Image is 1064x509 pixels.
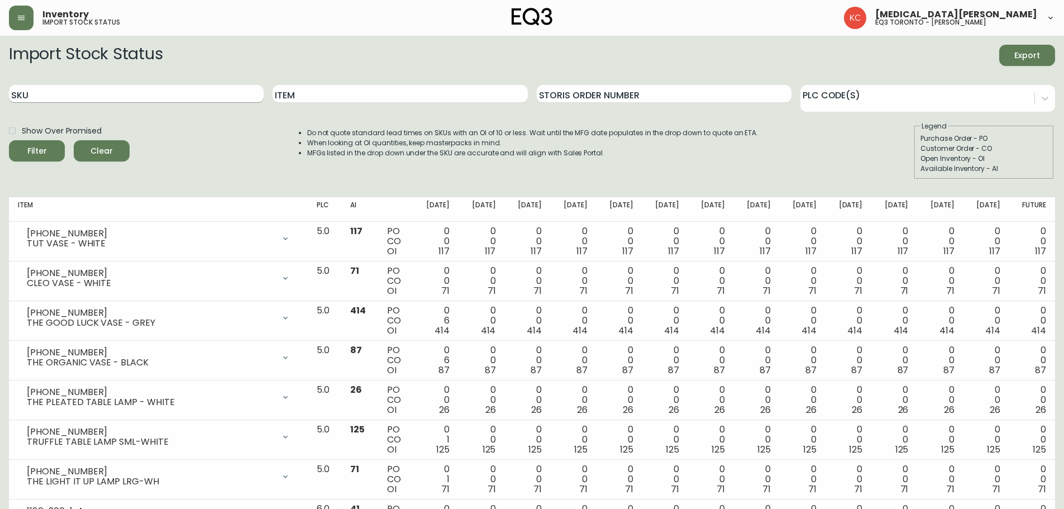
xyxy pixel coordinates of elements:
[944,403,955,416] span: 26
[435,324,450,337] span: 414
[605,464,633,494] div: 0 0
[789,306,817,336] div: 0 0
[605,226,633,256] div: 0 0
[605,425,633,455] div: 0 0
[625,483,633,496] span: 71
[27,467,274,477] div: [PHONE_NUMBER]
[875,19,986,26] h5: eq3 toronto - [PERSON_NAME]
[467,226,495,256] div: 0 0
[972,266,1000,296] div: 0 0
[467,385,495,415] div: 0 0
[308,460,341,500] td: 5.0
[1031,324,1046,337] span: 414
[651,266,679,296] div: 0 0
[697,226,725,256] div: 0 0
[74,140,130,161] button: Clear
[880,464,908,494] div: 0 0
[852,403,862,416] span: 26
[1018,425,1046,455] div: 0 0
[350,304,366,317] span: 414
[939,324,955,337] span: 414
[422,464,450,494] div: 0 1
[844,7,866,29] img: 6487344ffbf0e7f3b216948508909409
[946,483,955,496] span: 71
[756,324,771,337] span: 414
[803,443,817,456] span: 125
[387,345,404,375] div: PO CO
[597,197,642,222] th: [DATE]
[27,348,274,358] div: [PHONE_NUMBER]
[920,134,1048,144] div: Purchase Order - PO
[808,483,817,496] span: 71
[871,197,917,222] th: [DATE]
[513,425,541,455] div: 0 0
[387,464,404,494] div: PO CO
[307,138,758,148] li: When looking at OI quantities, keep masterpacks in mind.
[834,306,862,336] div: 0 0
[762,284,771,297] span: 71
[989,364,1000,377] span: 87
[485,403,496,416] span: 26
[27,358,274,368] div: THE ORGANIC VASE - BLACK
[560,306,588,336] div: 0 0
[1018,385,1046,415] div: 0 0
[651,425,679,455] div: 0 0
[1018,266,1046,296] div: 0 0
[926,345,954,375] div: 0 0
[714,364,725,377] span: 87
[1038,284,1046,297] span: 71
[880,266,908,296] div: 0 0
[697,266,725,296] div: 0 0
[926,306,954,336] div: 0 0
[664,324,679,337] span: 414
[651,306,679,336] div: 0 0
[27,229,274,239] div: [PHONE_NUMBER]
[943,245,955,258] span: 117
[307,148,758,158] li: MFGs listed in the drop down under the SKU are accurate and will align with Sales Portal.
[710,324,725,337] span: 414
[789,345,817,375] div: 0 0
[668,364,679,377] span: 87
[623,403,633,416] span: 26
[972,306,1000,336] div: 0 0
[780,197,826,222] th: [DATE]
[560,345,588,375] div: 0 0
[533,284,542,297] span: 71
[18,306,299,330] div: [PHONE_NUMBER]THE GOOD LUCK VASE - GREY
[920,154,1048,164] div: Open Inventory - OI
[422,425,450,455] div: 0 1
[387,385,404,415] div: PO CO
[851,364,862,377] span: 87
[900,284,909,297] span: 71
[743,385,771,415] div: 0 0
[789,266,817,296] div: 0 0
[513,345,541,375] div: 0 0
[743,226,771,256] div: 0 0
[1038,483,1046,496] span: 71
[488,284,496,297] span: 71
[441,483,450,496] span: 71
[350,423,365,436] span: 125
[642,197,688,222] th: [DATE]
[757,443,771,456] span: 125
[989,245,1000,258] span: 117
[826,197,871,222] th: [DATE]
[485,364,496,377] span: 87
[992,483,1000,496] span: 71
[898,364,909,377] span: 87
[834,345,862,375] div: 0 0
[849,443,862,456] span: 125
[898,245,909,258] span: 117
[743,306,771,336] div: 0 0
[18,345,299,370] div: [PHONE_NUMBER]THE ORGANIC VASE - BLACK
[620,443,633,456] span: 125
[880,226,908,256] div: 0 0
[762,483,771,496] span: 71
[1036,403,1046,416] span: 26
[651,345,679,375] div: 0 0
[307,128,758,138] li: Do not quote standard lead times on SKUs with an OI of 10 or less. Wait until the MFG date popula...
[898,403,909,416] span: 26
[560,385,588,415] div: 0 0
[743,425,771,455] div: 0 0
[605,306,633,336] div: 0 0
